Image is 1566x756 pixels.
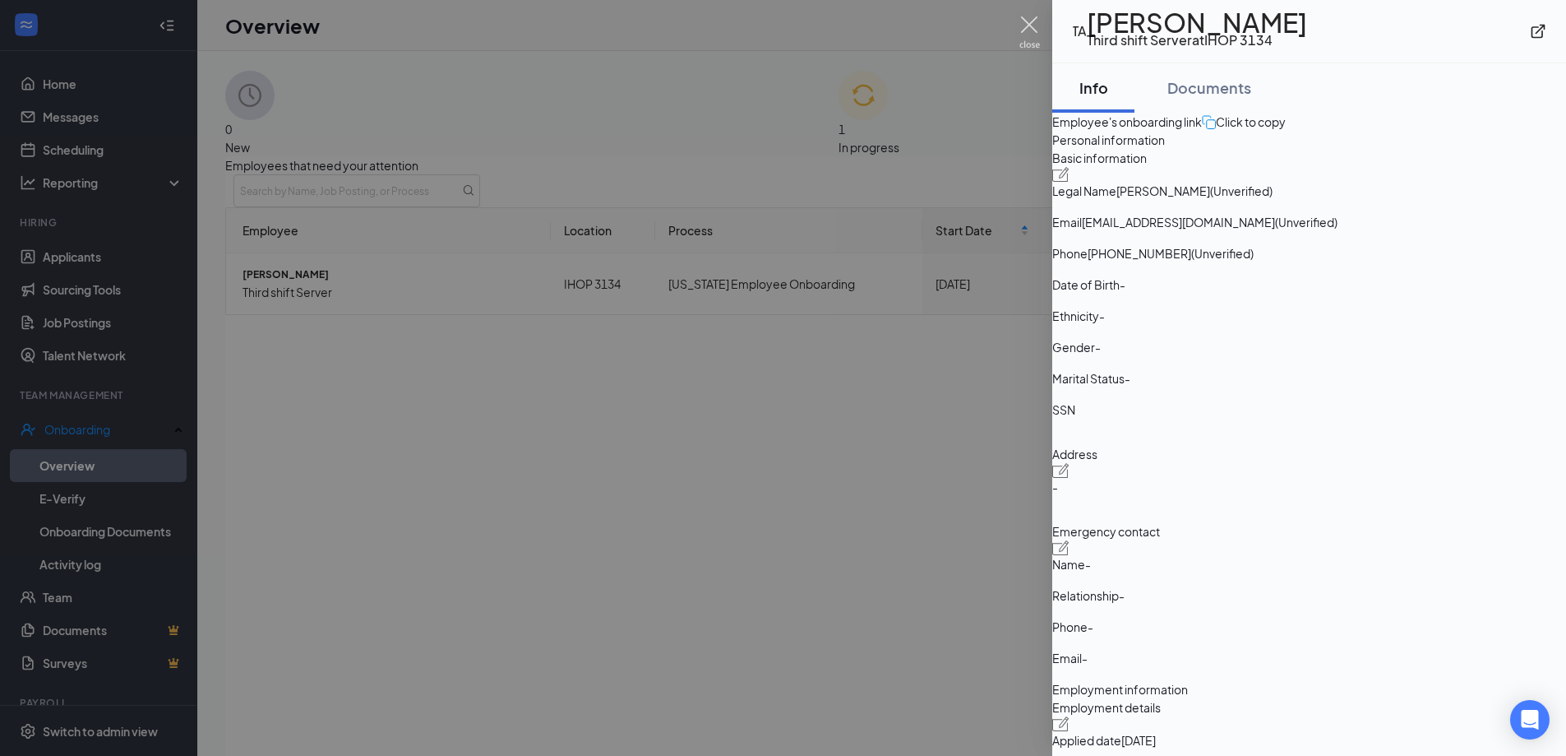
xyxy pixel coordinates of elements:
span: - [1085,557,1091,572]
span: Name [1052,555,1085,573]
h1: [PERSON_NAME] [1087,13,1307,31]
span: - [1125,371,1130,386]
span: - [1095,340,1101,355]
span: Ethnicity [1052,307,1099,325]
span: Employment details [1052,698,1566,717]
span: - [1052,480,1058,494]
span: Email [1052,213,1082,231]
span: Address [1052,445,1566,463]
span: SSN [1052,401,1075,419]
span: Phone [1052,244,1088,262]
span: Relationship [1052,587,1119,605]
span: Applied date [1052,731,1121,749]
span: Email [1052,649,1082,667]
div: Documents [1167,77,1251,98]
span: - [1119,588,1125,603]
span: [PERSON_NAME] [1116,183,1210,198]
span: - [1082,651,1088,666]
span: Employee's onboarding link [1052,113,1202,131]
span: Personal information [1052,131,1566,149]
span: - [1120,277,1125,292]
div: Open Intercom Messenger [1510,700,1550,740]
div: TA [1072,22,1087,40]
span: Marital Status [1052,369,1125,387]
span: [EMAIL_ADDRESS][DOMAIN_NAME] [1082,215,1275,230]
span: Emergency contact [1052,522,1566,540]
span: Gender [1052,338,1095,356]
div: Info [1069,77,1118,98]
span: (Unverified) [1191,244,1254,262]
span: Phone [1052,618,1088,636]
span: (Unverified) [1275,213,1337,231]
span: Employment information [1052,680,1566,698]
span: - [1088,619,1093,634]
button: Click to copy [1202,113,1286,131]
span: (Unverified) [1210,182,1273,200]
span: Date of Birth [1052,276,1120,294]
svg: ExternalLink [1530,23,1546,39]
span: Legal Name [1052,182,1116,200]
span: [DATE] [1121,733,1156,748]
div: Third shift Server at IHOP 3134 [1087,31,1307,49]
span: - [1099,308,1105,323]
img: click-to-copy.71757273a98fde459dfc.svg [1202,115,1216,129]
span: Basic information [1052,149,1566,167]
span: [PHONE_NUMBER] [1088,246,1191,261]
